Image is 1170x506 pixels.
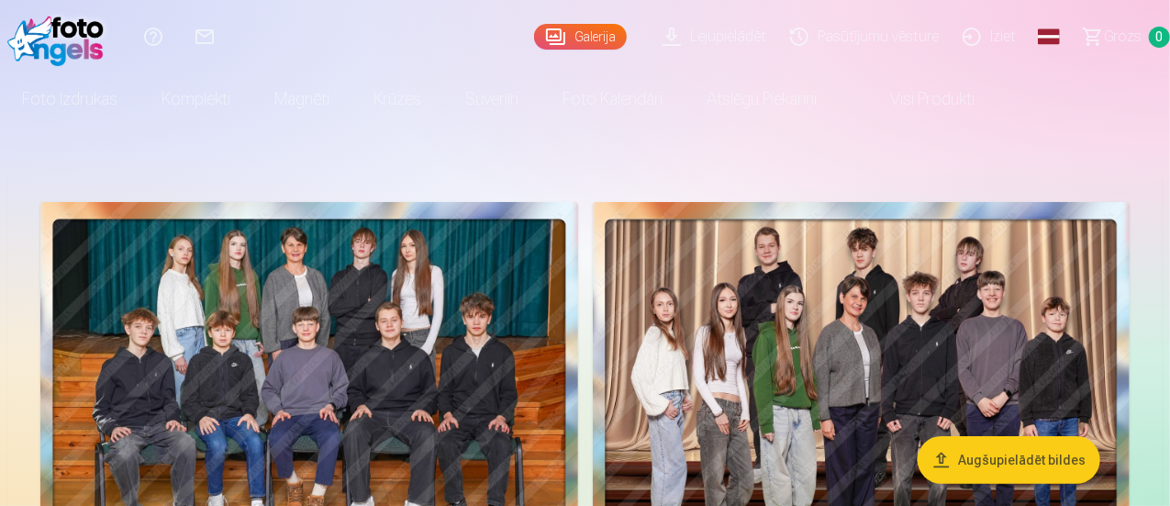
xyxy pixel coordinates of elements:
[534,24,627,50] a: Galerija
[685,73,839,125] a: Atslēgu piekariņi
[1149,27,1170,48] span: 0
[443,73,540,125] a: Suvenīri
[839,73,997,125] a: Visi produkti
[351,73,443,125] a: Krūzes
[918,436,1100,484] button: Augšupielādēt bildes
[540,73,685,125] a: Foto kalendāri
[252,73,351,125] a: Magnēti
[1104,26,1142,48] span: Grozs
[139,73,252,125] a: Komplekti
[7,7,113,66] img: /fa1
